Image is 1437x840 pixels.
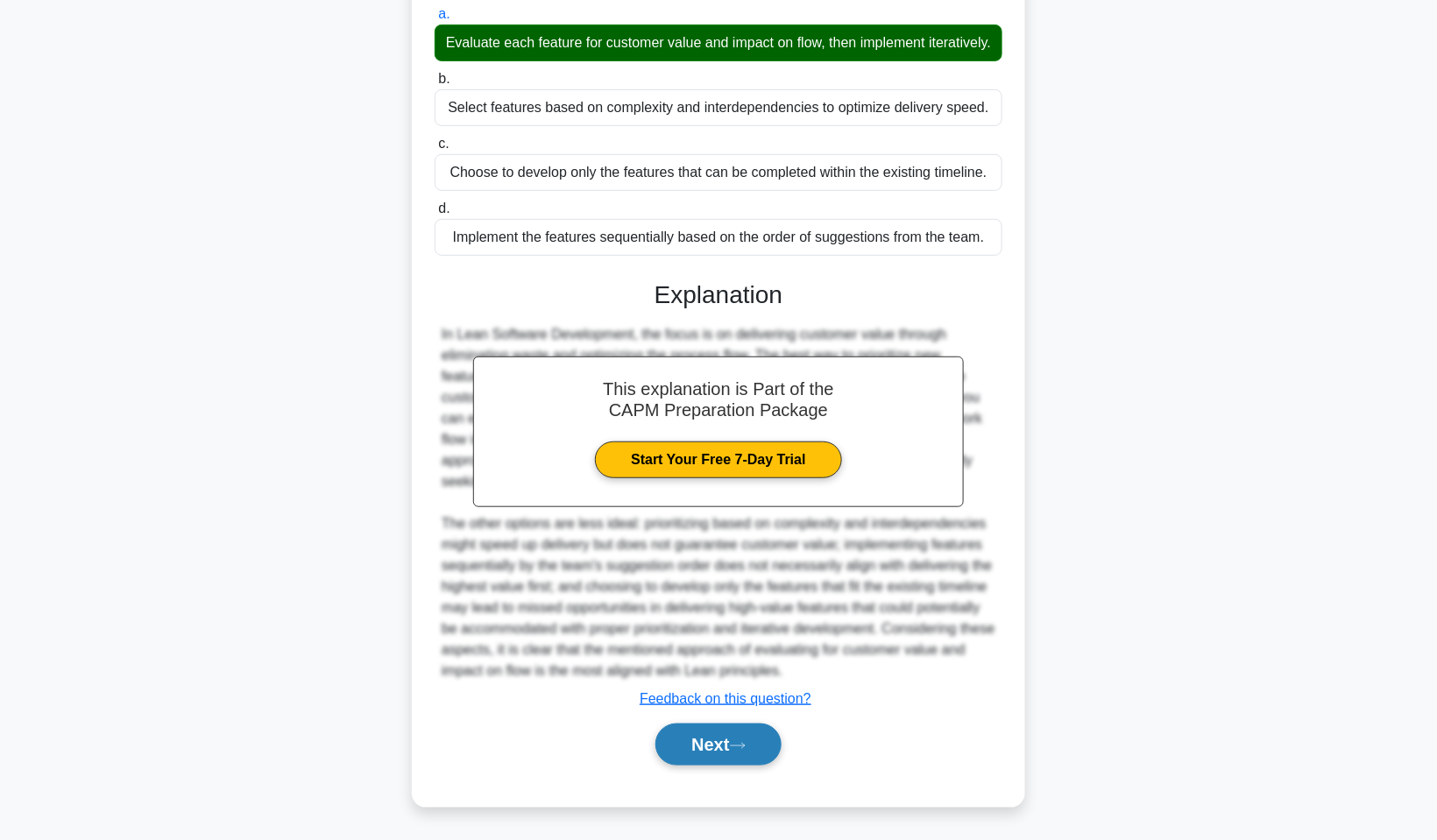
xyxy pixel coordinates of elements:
div: Implement the features sequentially based on the order of suggestions from the team. [435,219,1002,256]
h3: Explanation [445,280,992,310]
span: a. [438,6,450,21]
div: Choose to develop only the features that can be completed within the existing timeline. [435,154,1002,191]
a: Start Your Free 7-Day Trial [595,441,841,478]
span: d. [438,201,450,215]
a: Feedback on this question? [640,691,811,706]
div: Select features based on complexity and interdependencies to optimize delivery speed. [435,89,1002,126]
div: In Lean Software Development, the focus is on delivering customer value through eliminating waste... [442,324,995,681]
span: c. [438,136,449,151]
div: Evaluate each feature for customer value and impact on flow, then implement iteratively. [435,25,1002,61]
button: Next [655,724,781,766]
span: b. [438,71,450,86]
